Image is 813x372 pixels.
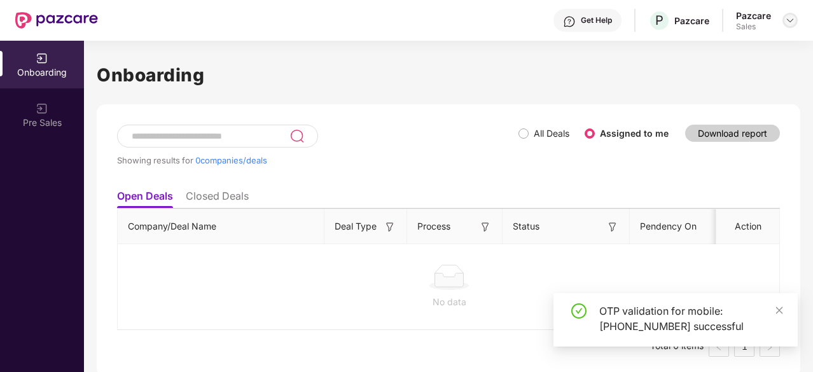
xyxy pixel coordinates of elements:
[581,15,612,25] div: Get Help
[195,155,267,165] span: 0 companies/deals
[563,15,576,28] img: svg+xml;base64,PHN2ZyBpZD0iSGVscC0zMngzMiIgeG1sbnM9Imh0dHA6Ly93d3cudzMub3JnLzIwMDAvc3ZnIiB3aWR0aD...
[760,336,780,357] button: right
[534,128,569,139] label: All Deals
[36,52,48,65] img: svg+xml;base64,PHN2ZyB3aWR0aD0iMjAiIGhlaWdodD0iMjAiIHZpZXdCb3g9IjAgMCAyMCAyMCIgZmlsbD0ibm9uZSIgeG...
[117,189,173,208] li: Open Deals
[36,102,48,115] img: svg+xml;base64,PHN2ZyB3aWR0aD0iMjAiIGhlaWdodD0iMjAiIHZpZXdCb3g9IjAgMCAyMCAyMCIgZmlsbD0ibm9uZSIgeG...
[128,295,770,309] div: No data
[117,155,518,165] div: Showing results for
[785,15,795,25] img: svg+xml;base64,PHN2ZyBpZD0iRHJvcGRvd24tMzJ4MzIiIHhtbG5zPSJodHRwOi8vd3d3LnczLm9yZy8yMDAwL3N2ZyIgd2...
[709,336,729,357] button: left
[289,128,304,144] img: svg+xml;base64,PHN2ZyB3aWR0aD0iMjQiIGhlaWdodD0iMjUiIHZpZXdCb3g9IjAgMCAyNCAyNSIgZmlsbD0ibm9uZSIgeG...
[599,303,782,334] div: OTP validation for mobile: [PHONE_NUMBER] successful
[479,221,492,233] img: svg+xml;base64,PHN2ZyB3aWR0aD0iMTYiIGhlaWdodD0iMTYiIHZpZXdCb3g9IjAgMCAxNiAxNiIgZmlsbD0ibm9uZSIgeG...
[760,336,780,357] li: Next Page
[640,219,697,233] span: Pendency On
[606,221,619,233] img: svg+xml;base64,PHN2ZyB3aWR0aD0iMTYiIGhlaWdodD0iMTYiIHZpZXdCb3g9IjAgMCAxNiAxNiIgZmlsbD0ibm9uZSIgeG...
[97,61,800,89] h1: Onboarding
[384,221,396,233] img: svg+xml;base64,PHN2ZyB3aWR0aD0iMTYiIGhlaWdodD0iMTYiIHZpZXdCb3g9IjAgMCAxNiAxNiIgZmlsbD0ibm9uZSIgeG...
[186,189,249,208] li: Closed Deals
[674,15,709,27] div: Pazcare
[571,303,587,319] span: check-circle
[685,125,780,142] button: Download report
[335,219,377,233] span: Deal Type
[709,336,729,357] li: Previous Page
[655,13,664,28] span: P
[600,128,669,139] label: Assigned to me
[513,219,539,233] span: Status
[775,306,784,315] span: close
[15,12,98,29] img: New Pazcare Logo
[118,209,324,244] th: Company/Deal Name
[417,219,450,233] span: Process
[716,209,780,244] th: Action
[736,10,771,22] div: Pazcare
[736,22,771,32] div: Sales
